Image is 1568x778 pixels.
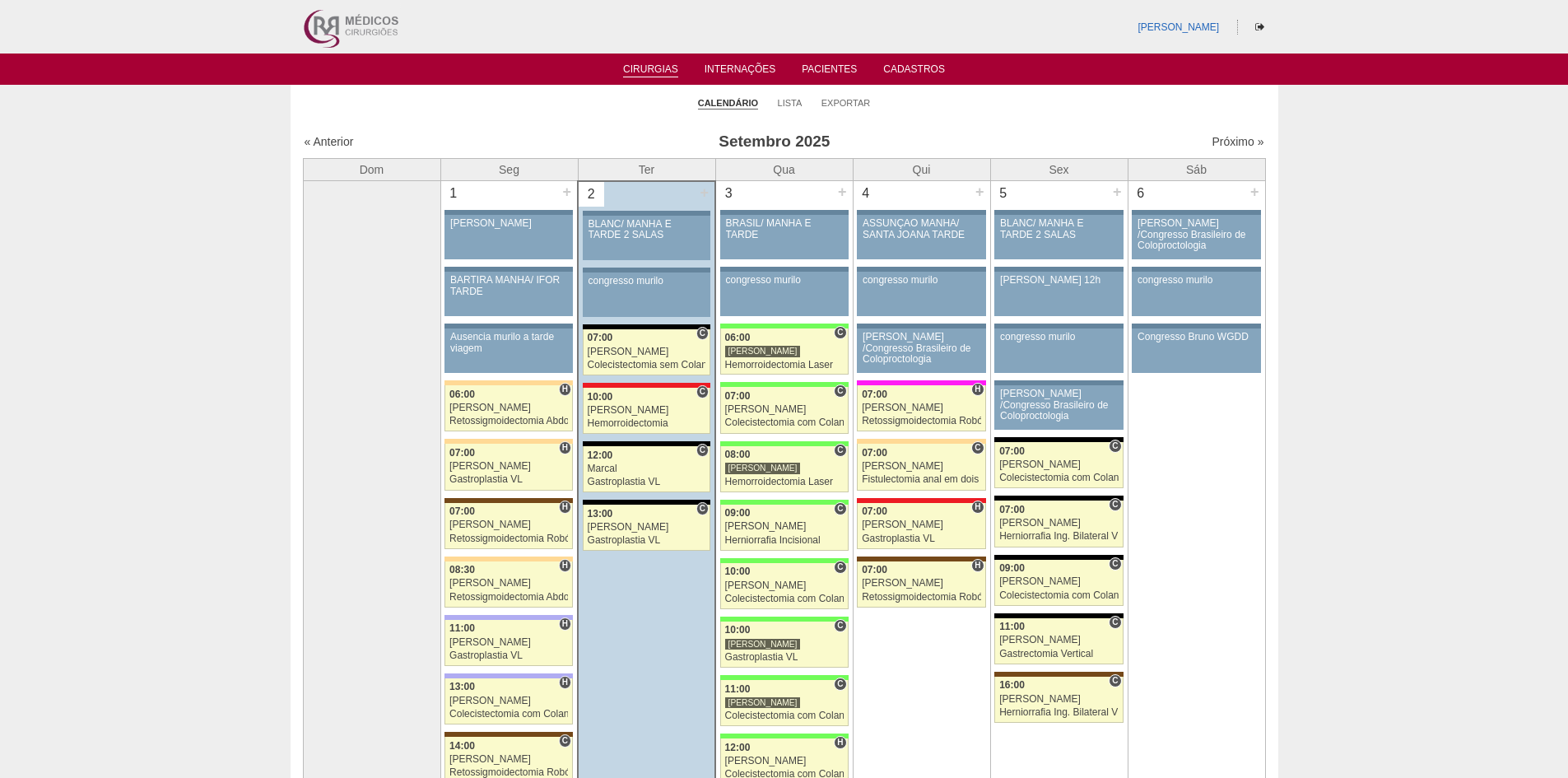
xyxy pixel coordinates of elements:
[444,503,573,549] a: H 07:00 [PERSON_NAME] Retossigmoidectomia Robótica
[444,732,573,737] div: Key: Santa Joana
[589,219,705,240] div: BLANC/ MANHÃ E TARDE 2 SALAS
[999,576,1119,587] div: [PERSON_NAME]
[857,498,985,503] div: Key: Assunção
[559,676,571,689] span: Hospital
[720,215,849,259] a: BRASIL/ MANHÃ E TARDE
[588,508,613,519] span: 13:00
[725,404,844,415] div: [PERSON_NAME]
[578,158,715,181] th: Ter
[1132,328,1260,373] a: Congresso Bruno WGDD
[588,360,706,370] div: Colecistectomia sem Colangiografia VL
[971,501,984,514] span: Hospital
[588,535,706,546] div: Gastroplastia VL
[583,383,710,388] div: Key: Assunção
[725,360,844,370] div: Hemorroidectomia Laser
[725,507,751,519] span: 09:00
[444,272,573,316] a: BARTIRA MANHÃ/ IFOR TARDE
[857,210,985,215] div: Key: Aviso
[444,328,573,373] a: Ausencia murilo a tarde viagem
[994,210,1123,215] div: Key: Aviso
[720,210,849,215] div: Key: Aviso
[588,391,613,403] span: 10:00
[444,439,573,444] div: Key: Bartira
[971,559,984,572] span: Hospital
[725,390,751,402] span: 07:00
[559,734,571,748] span: Consultório
[725,638,801,650] div: [PERSON_NAME]
[444,267,573,272] div: Key: Aviso
[720,680,849,726] a: C 11:00 [PERSON_NAME] Colecistectomia com Colangiografia VL
[559,559,571,572] span: Hospital
[583,324,710,329] div: Key: Blanc
[834,502,846,515] span: Consultório
[720,382,849,387] div: Key: Brasil
[588,477,706,487] div: Gastroplastia VL
[583,505,710,551] a: C 13:00 [PERSON_NAME] Gastroplastia VL
[449,564,475,575] span: 08:30
[696,385,709,398] span: Consultório
[994,501,1123,547] a: C 07:00 [PERSON_NAME] Herniorrafia Ing. Bilateral VL
[1138,275,1255,286] div: congresso murilo
[857,561,985,608] a: H 07:00 [PERSON_NAME] Retossigmoidectomia Robótica
[444,561,573,608] a: H 08:30 [PERSON_NAME] Retossigmoidectomia Abdominal VL
[588,332,613,343] span: 07:00
[720,387,849,433] a: C 07:00 [PERSON_NAME] Colecistectomia com Colangiografia VL
[583,216,710,260] a: BLANC/ MANHÃ E TARDE 2 SALAS
[999,531,1119,542] div: Herniorrafia Ing. Bilateral VL
[990,158,1128,181] th: Sex
[857,557,985,561] div: Key: Santa Joana
[449,754,568,765] div: [PERSON_NAME]
[1132,272,1260,316] a: congresso murilo
[720,734,849,738] div: Key: Brasil
[999,518,1119,529] div: [PERSON_NAME]
[726,275,843,286] div: congresso murilo
[857,503,985,549] a: H 07:00 [PERSON_NAME] Gastroplastia VL
[725,332,751,343] span: 06:00
[999,445,1025,457] span: 07:00
[534,130,1014,154] h3: Setembro 2025
[449,767,568,778] div: Retossigmoidectomia Robótica
[696,502,709,515] span: Consultório
[1212,135,1263,148] a: Próximo »
[720,563,849,609] a: C 10:00 [PERSON_NAME] Colecistectomia com Colangiografia VL
[999,707,1119,718] div: Herniorrafia Ing. Bilateral VL
[589,276,705,287] div: congresso murilo
[862,403,981,413] div: [PERSON_NAME]
[1248,181,1262,203] div: +
[583,500,710,505] div: Key: Blanc
[583,211,710,216] div: Key: Aviso
[444,673,573,678] div: Key: Christóvão da Gama
[720,441,849,446] div: Key: Brasil
[999,504,1025,515] span: 07:00
[862,564,887,575] span: 07:00
[449,681,475,692] span: 13:00
[583,446,710,492] a: C 12:00 Marcal Gastroplastia VL
[999,459,1119,470] div: [PERSON_NAME]
[1109,498,1121,511] span: Consultório
[449,637,568,648] div: [PERSON_NAME]
[449,740,475,752] span: 14:00
[444,498,573,503] div: Key: Santa Joana
[1109,440,1121,453] span: Consultório
[720,617,849,622] div: Key: Brasil
[1128,181,1154,206] div: 6
[449,461,568,472] div: [PERSON_NAME]
[1109,557,1121,571] span: Consultório
[725,521,844,532] div: [PERSON_NAME]
[583,268,710,273] div: Key: Aviso
[559,617,571,631] span: Hospital
[999,679,1025,691] span: 16:00
[449,592,568,603] div: Retossigmoidectomia Abdominal VL
[857,324,985,328] div: Key: Aviso
[449,533,568,544] div: Retossigmoidectomia Robótica
[696,444,709,457] span: Consultório
[994,272,1123,316] a: [PERSON_NAME] 12h
[994,672,1123,677] div: Key: Santa Joana
[588,405,706,416] div: [PERSON_NAME]
[725,417,844,428] div: Colecistectomia com Colangiografia VL
[720,558,849,563] div: Key: Brasil
[588,418,706,429] div: Hemorroidectomia
[720,622,849,668] a: C 10:00 [PERSON_NAME] Gastroplastia VL
[449,416,568,426] div: Retossigmoidectomia Abdominal VL
[862,592,981,603] div: Retossigmoidectomia Robótica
